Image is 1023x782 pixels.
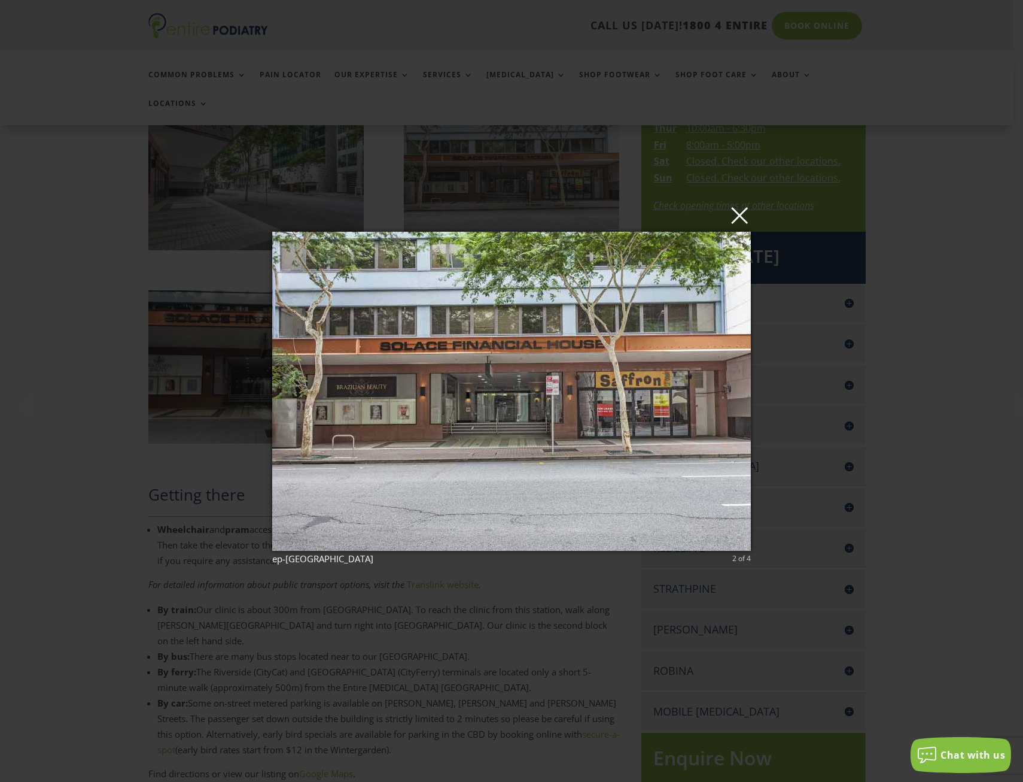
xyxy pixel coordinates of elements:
[940,748,1005,762] span: Chat with us
[276,202,754,228] button: ×
[911,737,1011,773] button: Chat with us
[994,372,1023,401] button: Next (Right arrow key)
[732,553,751,564] div: 2 of 4
[272,208,751,575] img: Brisbane CBD Podiatrist Entire Podiatry
[272,553,751,564] div: ep-[GEOGRAPHIC_DATA]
